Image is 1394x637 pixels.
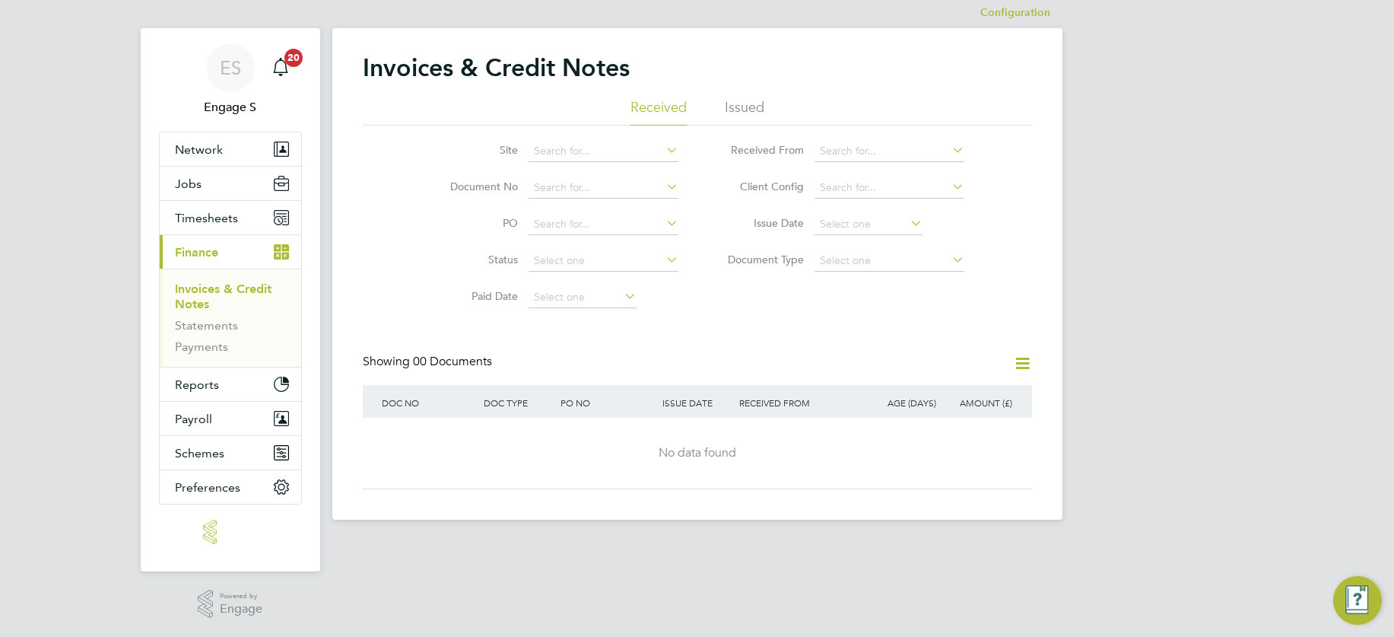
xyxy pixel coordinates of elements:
h2: Invoices & Credit Notes [363,53,630,83]
a: Go to home page [159,520,302,544]
a: Statements [175,318,238,333]
input: Select one [529,250,678,272]
span: Engage S [159,98,302,116]
label: Paid Date [430,289,518,303]
a: Invoices & Credit Notes [175,282,271,311]
div: Finance [160,269,301,367]
span: Finance [175,245,218,260]
button: Reports [160,368,301,401]
span: Network [175,142,223,157]
a: 20 [265,43,296,92]
label: PO [430,216,518,230]
span: 20 [284,49,303,67]
label: Issue Date [716,216,804,230]
span: ES [220,58,241,78]
a: ESEngage S [159,43,302,116]
input: Select one [529,287,637,308]
label: Document No [430,180,518,193]
span: Powered by [220,590,262,603]
input: Search for... [529,141,678,162]
span: Payroll [175,412,212,426]
button: Network [160,132,301,166]
button: Engage Resource Center [1333,576,1382,625]
input: Search for... [814,177,964,199]
a: Payments [175,339,228,354]
span: Preferences [175,480,240,495]
button: Schemes [160,436,301,470]
input: Search for... [814,141,964,162]
span: Schemes [175,446,224,460]
button: Payroll [160,402,301,435]
div: PO NO [557,385,659,420]
div: ISSUE DATE [659,385,735,420]
div: AMOUNT (£) [940,385,1017,420]
input: Search for... [529,214,678,235]
div: Showing [363,354,495,370]
label: Site [430,143,518,157]
button: Preferences [160,470,301,504]
button: Timesheets [160,201,301,234]
span: Engage [220,603,262,616]
label: Status [430,253,518,266]
input: Select one [814,214,922,235]
li: Issued [725,98,764,126]
input: Select one [814,250,964,272]
div: DOC NO [378,385,480,420]
label: Received From [716,143,804,157]
span: 00 Documents [413,354,492,369]
div: No data found [378,445,1017,461]
div: DOC TYPE [480,385,557,420]
div: RECEIVED FROM [735,385,863,420]
button: Finance [160,235,301,269]
span: Jobs [175,177,202,191]
a: Powered byEngage [198,590,262,619]
button: Jobs [160,167,301,200]
span: Timesheets [175,211,238,225]
img: engage-logo-retina.png [203,520,258,544]
label: Document Type [716,253,804,266]
li: Received [630,98,687,126]
input: Search for... [529,177,678,199]
div: AGE (DAYS) [863,385,940,420]
nav: Main navigation [141,28,320,572]
label: Client Config [716,180,804,193]
span: Reports [175,377,219,392]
